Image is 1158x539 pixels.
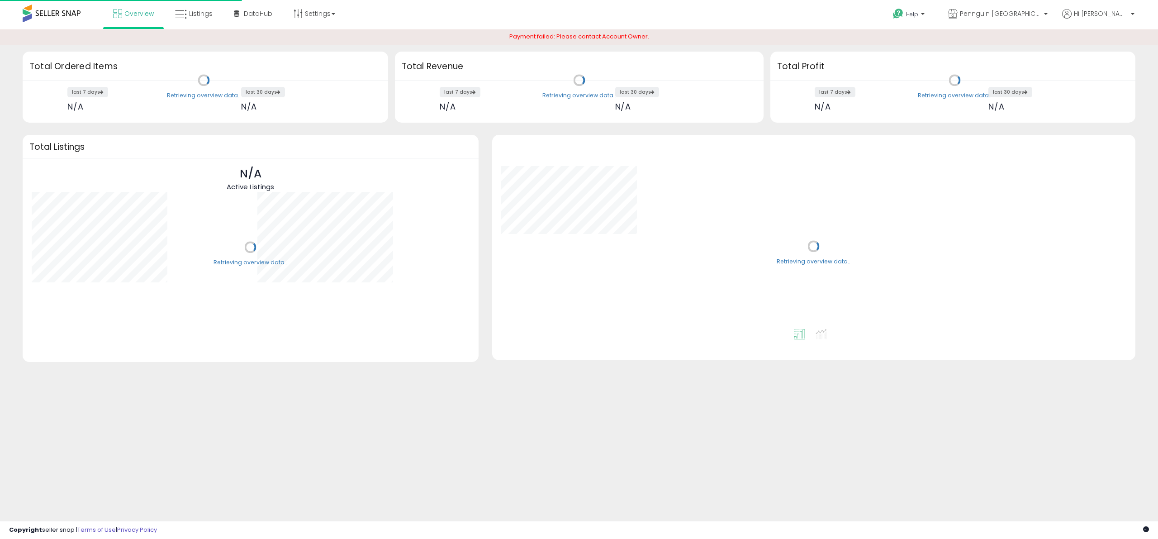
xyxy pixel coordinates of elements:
span: Listings [189,9,213,18]
a: Hi [PERSON_NAME] [1062,9,1134,29]
div: Retrieving overview data.. [777,258,850,266]
span: Overview [124,9,154,18]
div: Retrieving overview data.. [214,258,287,267]
a: Help [886,1,934,29]
div: Retrieving overview data.. [542,91,616,100]
span: Pennguin [GEOGRAPHIC_DATA] [960,9,1041,18]
span: Help [906,10,918,18]
div: Retrieving overview data.. [167,91,241,100]
span: DataHub [244,9,272,18]
span: Payment failed: Please contact Account Owner. [509,32,649,41]
i: Get Help [892,8,904,19]
span: Hi [PERSON_NAME] [1074,9,1128,18]
div: Retrieving overview data.. [918,91,992,100]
